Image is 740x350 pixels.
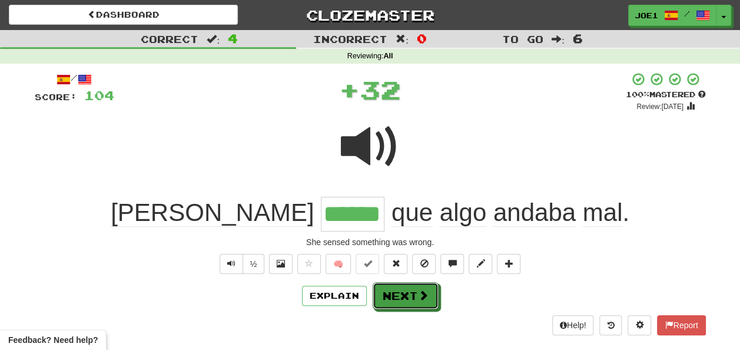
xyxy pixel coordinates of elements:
[552,34,565,44] span: :
[220,254,243,274] button: Play sentence audio (ctl+space)
[599,315,622,335] button: Round history (alt+y)
[628,5,716,26] a: Joe1 /
[313,33,387,45] span: Incorrect
[391,199,433,227] span: que
[35,236,706,248] div: She sensed something was wrong.
[228,31,238,45] span: 4
[626,90,649,99] span: 100 %
[583,199,623,227] span: mal
[497,254,520,274] button: Add to collection (alt+a)
[493,199,576,227] span: andaba
[141,33,198,45] span: Correct
[636,103,683,111] small: Review: [DATE]
[502,33,543,45] span: To go
[302,286,367,306] button: Explain
[243,254,265,274] button: ½
[417,31,427,45] span: 0
[360,75,401,104] span: 32
[684,9,690,18] span: /
[412,254,436,274] button: Ignore sentence (alt+i)
[356,254,379,274] button: Set this sentence to 100% Mastered (alt+m)
[373,282,439,309] button: Next
[440,254,464,274] button: Discuss sentence (alt+u)
[35,72,114,87] div: /
[384,254,407,274] button: Reset to 0% Mastered (alt+r)
[111,199,314,227] span: [PERSON_NAME]
[9,5,238,25] a: Dashboard
[269,254,293,274] button: Show image (alt+x)
[384,199,629,227] span: .
[552,315,594,335] button: Help!
[297,254,321,274] button: Favorite sentence (alt+f)
[217,254,265,274] div: Text-to-speech controls
[84,88,114,103] span: 104
[469,254,492,274] button: Edit sentence (alt+d)
[635,10,658,21] span: Joe1
[440,199,486,227] span: algo
[8,334,98,346] span: Open feedback widget
[339,72,360,107] span: +
[207,34,220,44] span: :
[573,31,583,45] span: 6
[383,52,393,60] strong: All
[255,5,485,25] a: Clozemaster
[626,90,706,100] div: Mastered
[657,315,705,335] button: Report
[35,92,77,102] span: Score:
[396,34,409,44] span: :
[326,254,351,274] button: 🧠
